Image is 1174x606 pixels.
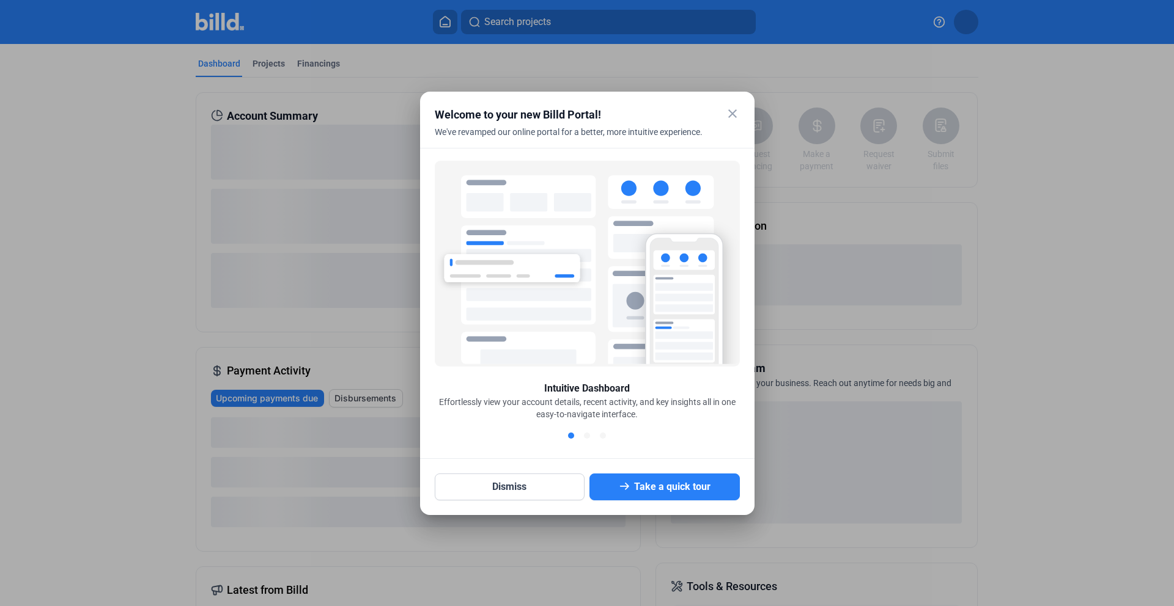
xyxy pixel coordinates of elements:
button: Take a quick tour [589,473,740,500]
div: Welcome to your new Billd Portal! [435,106,709,123]
div: Effortlessly view your account details, recent activity, and key insights all in one easy-to-navi... [435,396,740,420]
mat-icon: close [725,106,740,121]
button: Dismiss [435,473,585,500]
div: We've revamped our online portal for a better, more intuitive experience. [435,126,709,153]
div: Intuitive Dashboard [544,381,630,396]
